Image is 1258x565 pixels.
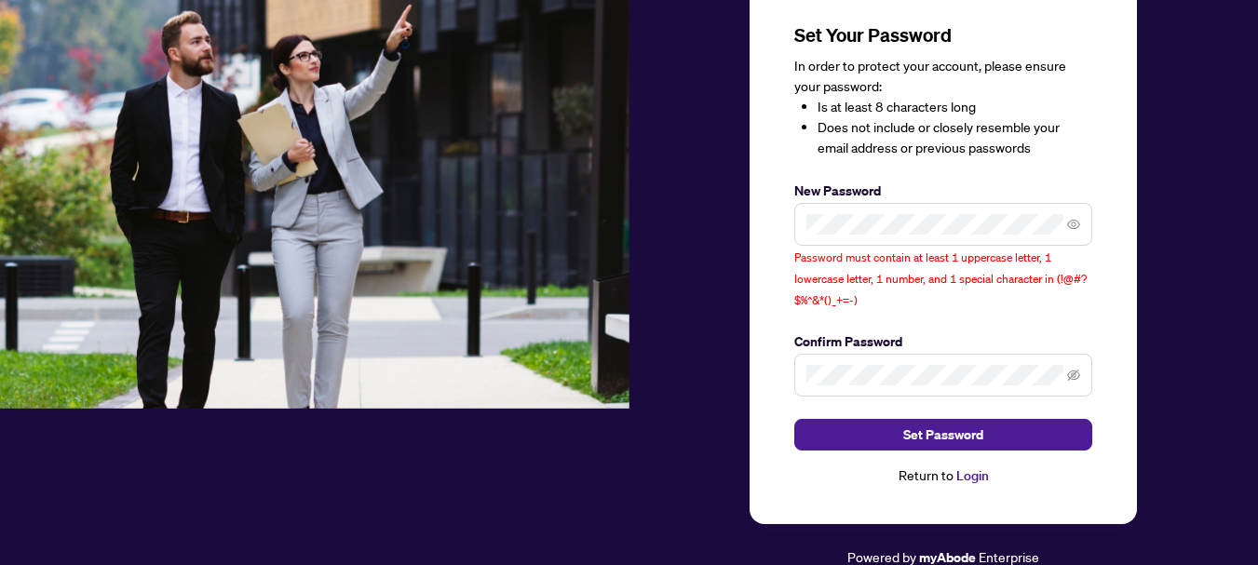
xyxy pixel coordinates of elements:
[818,117,1092,158] li: Does not include or closely resemble your email address or previous passwords
[794,56,1092,158] div: In order to protect your account, please ensure your password:
[794,250,1087,307] span: Password must contain at least 1 uppercase letter, 1 lowercase letter, 1 number, and 1 special ch...
[794,465,1092,487] div: Return to
[818,97,1092,117] li: Is at least 8 characters long
[794,419,1092,451] button: Set Password
[1067,369,1080,382] span: eye-invisible
[956,467,989,484] a: Login
[1067,218,1080,231] span: eye
[794,331,1092,352] label: Confirm Password
[979,548,1039,565] span: Enterprise
[794,22,1092,48] h3: Set Your Password
[794,181,1092,201] label: New Password
[847,548,916,565] span: Powered by
[903,420,983,450] span: Set Password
